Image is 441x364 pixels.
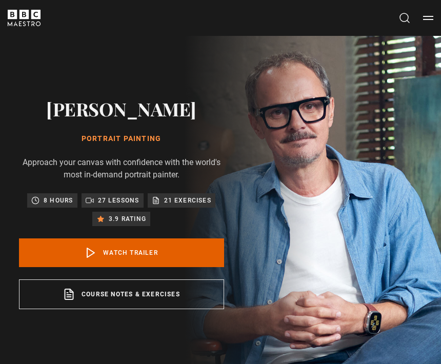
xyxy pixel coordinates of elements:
[44,195,73,206] p: 8 hours
[8,10,41,26] svg: BBC Maestro
[19,134,224,144] h1: Portrait Painting
[19,96,224,122] h2: [PERSON_NAME]
[19,238,224,267] a: Watch Trailer
[19,279,224,309] a: Course notes & exercises
[109,214,146,224] p: 3.9 rating
[423,13,433,23] button: Toggle navigation
[98,195,139,206] p: 27 lessons
[164,195,211,206] p: 21 exercises
[19,156,224,181] p: Approach your canvas with confidence with the world's most in-demand portrait painter.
